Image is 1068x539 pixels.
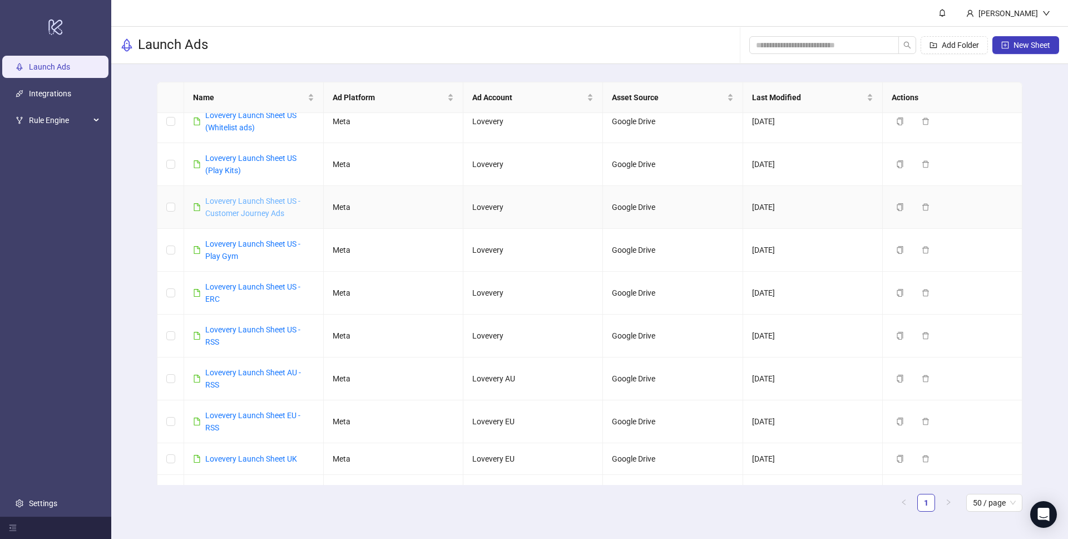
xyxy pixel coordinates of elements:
span: file [193,160,201,168]
span: copy [896,203,904,211]
td: [DATE] [743,229,883,272]
td: Google Drive [603,186,743,229]
span: copy [896,375,904,383]
td: [DATE] [743,357,883,400]
th: Ad Platform [324,82,463,113]
td: Lovevery [463,100,603,143]
span: New Sheet [1013,41,1050,50]
th: Name [184,82,324,113]
th: Actions [883,82,1022,113]
td: Lovevery [463,186,603,229]
span: Ad Platform [333,91,445,104]
span: Name [193,91,305,104]
a: Lovevery Launch Sheet UK [205,454,297,463]
td: Lovevery EU [463,443,603,475]
span: delete [922,289,929,297]
span: search [903,41,911,49]
span: delete [922,375,929,383]
span: copy [896,418,904,425]
span: copy [896,117,904,125]
span: file [193,455,201,463]
a: Lovevery Launch Sheet US (Play Kits) [205,154,296,175]
td: Google Drive [603,400,743,443]
td: Google Drive [603,272,743,315]
td: Google Drive [603,443,743,475]
td: Lovevery AU [463,475,603,507]
td: Google Drive [603,357,743,400]
div: Page Size [966,494,1022,512]
th: Asset Source [603,82,743,113]
td: [DATE] [743,143,883,186]
span: copy [896,332,904,340]
a: 1 [918,494,934,511]
td: Meta [324,315,463,357]
a: Lovevery Launch Sheet US - ERC [205,282,300,303]
td: Meta [324,272,463,315]
a: Lovevery Launch Sheet US - Play Gym [205,239,300,261]
td: [DATE] [743,443,883,475]
span: menu-fold [9,524,17,532]
td: Google Drive [603,100,743,143]
span: rocket [120,38,133,52]
td: [DATE] [743,100,883,143]
td: Meta [324,400,463,443]
td: Lovevery [463,272,603,315]
a: Settings [29,499,57,508]
h3: Launch Ads [138,36,208,54]
span: copy [896,455,904,463]
a: Lovevery Launch Sheet EU - RSS [205,411,300,432]
span: file [193,246,201,254]
span: down [1042,9,1050,17]
span: Rule Engine [29,109,90,131]
td: Lovevery AU [463,357,603,400]
td: Lovevery EU [463,400,603,443]
a: Lovevery Launch Sheet US - RSS [205,325,300,346]
button: left [895,494,913,512]
span: folder-add [929,41,937,49]
span: delete [922,117,929,125]
span: bell [938,9,946,17]
td: [DATE] [743,272,883,315]
span: file [193,375,201,383]
td: Meta [324,143,463,186]
li: 1 [917,494,935,512]
li: Previous Page [895,494,913,512]
td: Lovevery [463,315,603,357]
td: Lovevery [463,229,603,272]
span: file [193,289,201,297]
span: Last Modified [752,91,864,104]
a: Lovevery Launch Sheet AU - RSS [205,368,301,389]
li: Next Page [940,494,957,512]
td: Meta [324,229,463,272]
span: delete [922,203,929,211]
span: right [945,499,952,506]
span: file [193,117,201,125]
span: copy [896,160,904,168]
span: copy [896,246,904,254]
span: delete [922,455,929,463]
span: plus-square [1001,41,1009,49]
span: Add Folder [942,41,979,50]
td: Meta [324,357,463,400]
td: [DATE] [743,400,883,443]
span: user [966,9,974,17]
span: delete [922,246,929,254]
td: Meta [324,443,463,475]
td: [DATE] [743,315,883,357]
span: file [193,203,201,211]
span: delete [922,418,929,425]
span: delete [922,332,929,340]
span: fork [16,116,23,124]
td: [DATE] [743,186,883,229]
span: file [193,418,201,425]
div: Open Intercom Messenger [1030,501,1057,528]
span: 50 / page [973,494,1016,511]
td: Meta [324,100,463,143]
td: [DATE] [743,475,883,507]
a: Lovevery Launch Sheet US - Customer Journey Ads [205,197,300,218]
td: Meta [324,475,463,507]
span: Asset Source [612,91,724,104]
span: file [193,332,201,340]
td: Meta [324,186,463,229]
a: Launch Ads [29,62,70,71]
